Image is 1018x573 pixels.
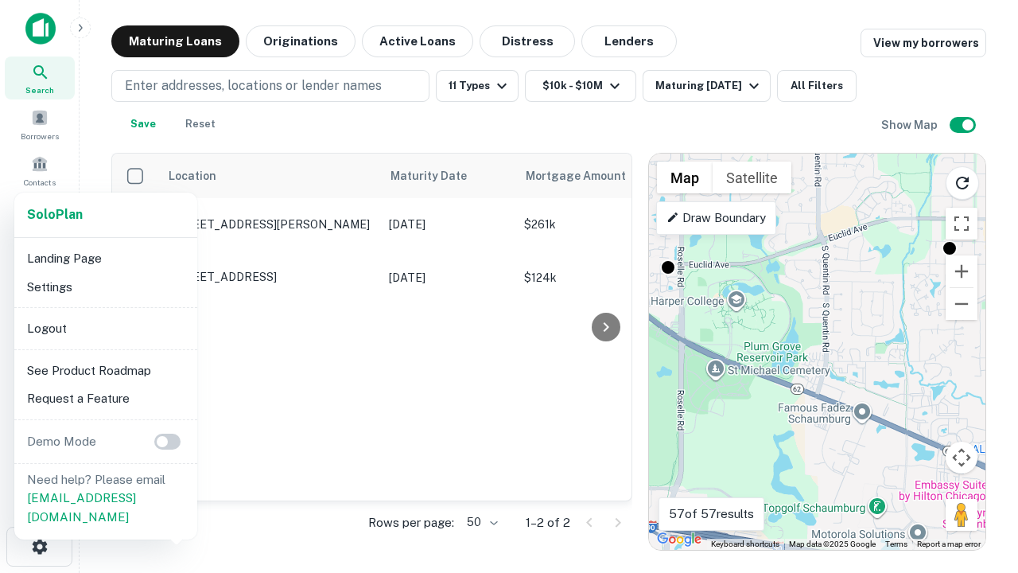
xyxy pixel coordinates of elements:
[21,314,191,343] li: Logout
[21,273,191,302] li: Settings
[21,384,191,413] li: Request a Feature
[27,491,136,524] a: [EMAIL_ADDRESS][DOMAIN_NAME]
[21,357,191,385] li: See Product Roadmap
[938,446,1018,522] iframe: Chat Widget
[21,244,191,273] li: Landing Page
[27,470,185,527] p: Need help? Please email
[21,432,103,451] p: Demo Mode
[27,205,83,224] a: SoloPlan
[27,207,83,222] strong: Solo Plan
